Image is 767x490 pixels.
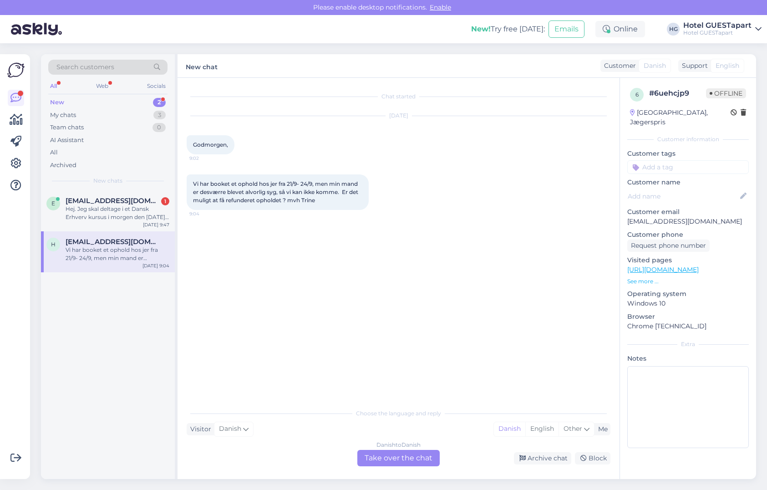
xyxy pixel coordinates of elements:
[627,160,749,174] input: Add a tag
[153,111,166,120] div: 3
[600,61,636,71] div: Customer
[193,141,228,148] span: Godmorgen,
[678,61,708,71] div: Support
[471,25,491,33] b: New!
[66,205,169,221] div: Hej. Jeg skal deltage i et Dansk Erhverv kursus i morgen den [DATE], der afholdes på [GEOGRAPHIC_...
[514,452,571,464] div: Archive chat
[630,108,731,127] div: [GEOGRAPHIC_DATA], Jægerspris
[50,161,76,170] div: Archived
[549,20,584,38] button: Emails
[683,22,752,29] div: Hotel GUESTapart
[66,197,160,205] span: ext-rlk@sologstrand.dk
[627,340,749,348] div: Extra
[627,230,749,240] p: Customer phone
[627,312,749,322] p: Browser
[627,354,749,363] p: Notes
[219,424,241,434] span: Danish
[627,255,749,265] p: Visited pages
[627,322,749,331] p: Chrome [TECHNICAL_ID]
[187,112,610,120] div: [DATE]
[56,62,114,72] span: Search customers
[7,61,25,79] img: Askly Logo
[94,80,110,92] div: Web
[48,80,59,92] div: All
[627,149,749,158] p: Customer tags
[683,29,752,36] div: Hotel GUESTapart
[706,88,746,98] span: Offline
[152,123,166,132] div: 0
[189,155,223,162] span: 9:02
[635,91,639,98] span: 6
[142,262,169,269] div: [DATE] 9:04
[627,265,699,274] a: [URL][DOMAIN_NAME]
[187,424,211,434] div: Visitor
[644,61,666,71] span: Danish
[627,289,749,299] p: Operating system
[525,422,559,436] div: English
[627,135,749,143] div: Customer information
[93,177,122,185] span: New chats
[189,210,223,217] span: 9:04
[187,92,610,101] div: Chat started
[628,191,738,201] input: Add name
[50,123,84,132] div: Team chats
[494,422,525,436] div: Danish
[50,136,84,145] div: AI Assistant
[627,277,749,286] p: See more ...
[143,221,169,228] div: [DATE] 9:47
[187,409,610,418] div: Choose the language and reply
[186,60,218,72] label: New chat
[627,240,710,252] div: Request phone number
[66,238,160,246] span: hornsherred-autoophug@mail.dk
[627,178,749,187] p: Customer name
[50,148,58,157] div: All
[50,111,76,120] div: My chats
[595,21,645,37] div: Online
[575,452,610,464] div: Block
[153,98,166,107] div: 2
[471,24,545,35] div: Try free [DATE]:
[667,23,680,36] div: HG
[51,200,55,207] span: e
[594,424,608,434] div: Me
[145,80,168,92] div: Socials
[683,22,762,36] a: Hotel GUESTapartHotel GUESTapart
[161,197,169,205] div: 1
[357,450,440,466] div: Take over the chat
[51,241,56,248] span: h
[50,98,64,107] div: New
[627,217,749,226] p: [EMAIL_ADDRESS][DOMAIN_NAME]
[427,3,454,11] span: Enable
[627,299,749,308] p: Windows 10
[649,88,706,99] div: # 6uehcjp9
[193,180,360,204] span: Vi har booket et ophold hos jer fra 21/9- 24/9, men min mand er desværre blevet alvorlig syg, så ...
[66,246,169,262] div: Vi har booket et ophold hos jer fra 21/9- 24/9, men min mand er desværre blevet alvorlig syg, så ...
[564,424,582,433] span: Other
[716,61,739,71] span: English
[376,441,421,449] div: Danish to Danish
[627,207,749,217] p: Customer email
